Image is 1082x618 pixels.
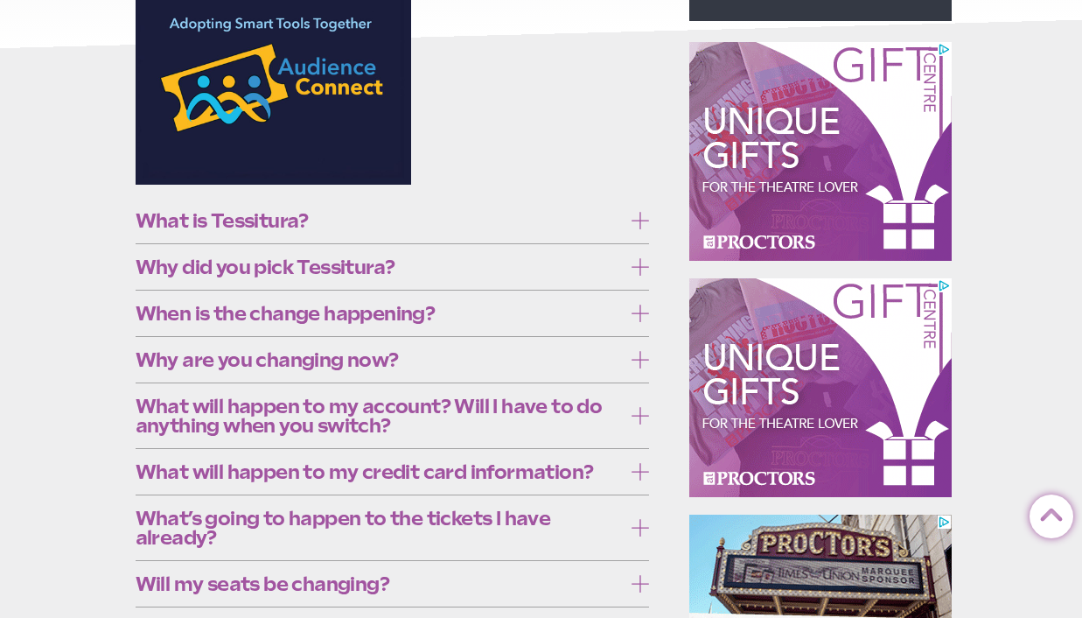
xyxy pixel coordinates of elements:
[136,462,623,481] span: What will happen to my credit card information?
[136,211,623,230] span: What is Tessitura?
[689,42,952,261] iframe: Advertisement
[689,278,952,497] iframe: Advertisement
[1030,495,1065,530] a: Back to Top
[136,350,623,369] span: Why are you changing now?
[136,509,623,547] span: What’s going to happen to the tickets I have already?
[136,257,623,277] span: Why did you pick Tessitura?
[136,304,623,323] span: When is the change happening?
[136,574,623,593] span: Will my seats be changing?
[136,397,623,435] span: What will happen to my account? Will I have to do anything when you switch?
